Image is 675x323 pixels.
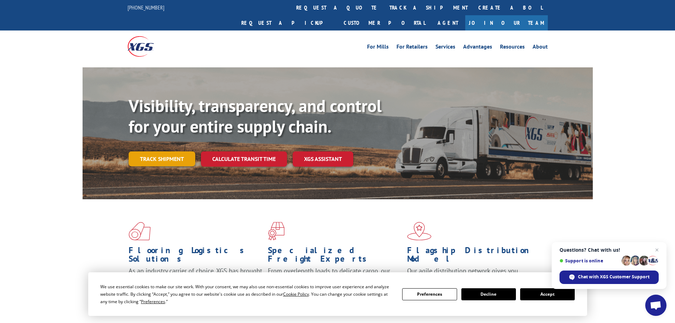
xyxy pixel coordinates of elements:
h1: Flagship Distribution Model [407,246,541,267]
a: About [533,44,548,52]
a: Resources [500,44,525,52]
a: [PHONE_NUMBER] [128,4,164,11]
img: xgs-icon-focused-on-flooring-red [268,222,285,240]
span: Close chat [653,246,661,254]
span: As an industry carrier of choice, XGS has brought innovation and dedication to flooring logistics... [129,267,262,292]
a: Customer Portal [338,15,431,30]
span: Support is online [559,258,619,263]
a: Agent [431,15,465,30]
a: Track shipment [129,151,195,166]
a: XGS ASSISTANT [293,151,353,167]
span: Chat with XGS Customer Support [578,274,649,280]
span: Questions? Chat with us! [559,247,659,253]
a: For Retailers [396,44,428,52]
a: Advantages [463,44,492,52]
span: Preferences [141,299,165,305]
button: Decline [461,288,516,300]
div: Open chat [645,295,666,316]
h1: Flooring Logistics Solutions [129,246,263,267]
a: Join Our Team [465,15,548,30]
img: xgs-icon-flagship-distribution-model-red [407,222,432,240]
img: xgs-icon-total-supply-chain-intelligence-red [129,222,151,240]
a: Services [435,44,455,52]
a: Calculate transit time [201,151,287,167]
div: We use essential cookies to make our site work. With your consent, we may also use non-essential ... [100,283,394,305]
button: Accept [520,288,575,300]
h1: Specialized Freight Experts [268,246,402,267]
button: Preferences [402,288,457,300]
b: Visibility, transparency, and control for your entire supply chain. [129,95,382,137]
span: Cookie Policy [283,291,309,297]
span: Our agile distribution network gives you nationwide inventory management on demand. [407,267,538,283]
a: Request a pickup [236,15,338,30]
div: Chat with XGS Customer Support [559,271,659,284]
p: From overlength loads to delicate cargo, our experienced staff knows the best way to move your fr... [268,267,402,298]
div: Cookie Consent Prompt [88,272,587,316]
a: For Mills [367,44,389,52]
